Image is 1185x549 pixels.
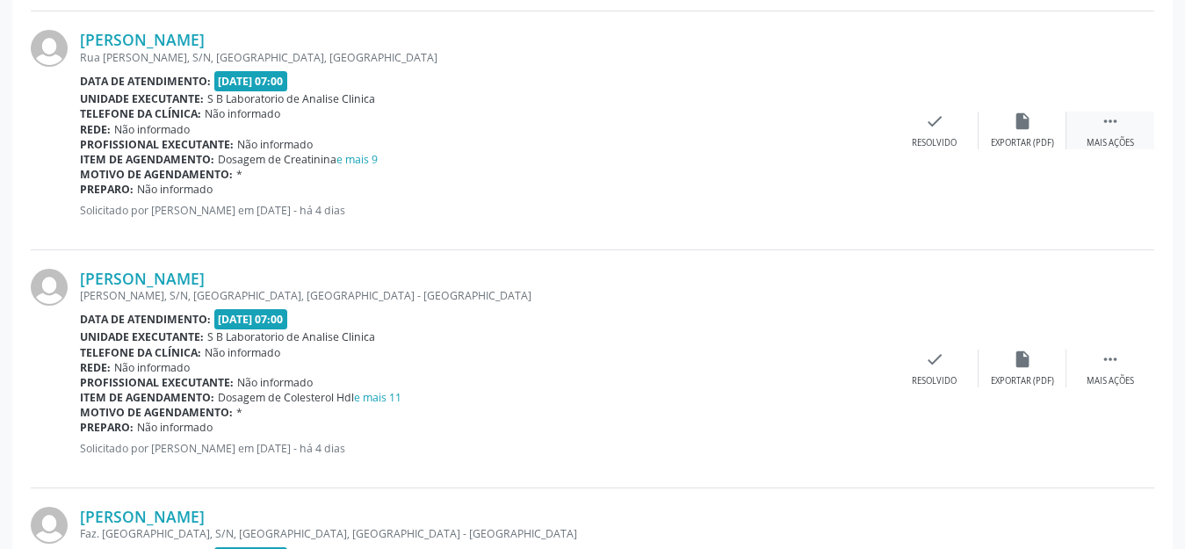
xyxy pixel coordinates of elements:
div: [PERSON_NAME], S/N, [GEOGRAPHIC_DATA], [GEOGRAPHIC_DATA] - [GEOGRAPHIC_DATA] [80,288,891,303]
span: Não informado [137,420,213,435]
i:  [1101,350,1120,369]
i: insert_drive_file [1013,350,1032,369]
a: e mais 11 [354,390,401,405]
span: [DATE] 07:00 [214,309,288,329]
b: Unidade executante: [80,91,204,106]
b: Rede: [80,122,111,137]
b: Motivo de agendamento: [80,167,233,182]
b: Profissional executante: [80,375,234,390]
div: Mais ações [1087,137,1134,149]
span: Dosagem de Creatinina [218,152,378,167]
b: Data de atendimento: [80,312,211,327]
p: Solicitado por [PERSON_NAME] em [DATE] - há 4 dias [80,441,891,456]
b: Rede: [80,360,111,375]
img: img [31,269,68,306]
div: Resolvido [912,137,957,149]
b: Profissional executante: [80,137,234,152]
i: insert_drive_file [1013,112,1032,131]
div: Mais ações [1087,375,1134,387]
b: Unidade executante: [80,329,204,344]
span: Não informado [137,182,213,197]
b: Telefone da clínica: [80,106,201,121]
span: Não informado [237,375,313,390]
b: Telefone da clínica: [80,345,201,360]
i: check [925,112,944,131]
a: [PERSON_NAME] [80,30,205,49]
i:  [1101,112,1120,131]
span: Não informado [205,345,280,360]
span: [DATE] 07:00 [214,71,288,91]
i: check [925,350,944,369]
div: Faz. [GEOGRAPHIC_DATA], S/N, [GEOGRAPHIC_DATA], [GEOGRAPHIC_DATA] - [GEOGRAPHIC_DATA] [80,526,891,541]
span: Não informado [114,122,190,137]
span: Não informado [114,360,190,375]
div: Exportar (PDF) [991,375,1054,387]
b: Preparo: [80,182,134,197]
b: Item de agendamento: [80,152,214,167]
img: img [31,30,68,67]
a: e mais 9 [336,152,378,167]
span: S B Laboratorio de Analise Clinica [207,329,375,344]
span: Dosagem de Colesterol Hdl [218,390,401,405]
a: [PERSON_NAME] [80,507,205,526]
b: Motivo de agendamento: [80,405,233,420]
b: Data de atendimento: [80,74,211,89]
span: Não informado [205,106,280,121]
div: Rua [PERSON_NAME], S/N, [GEOGRAPHIC_DATA], [GEOGRAPHIC_DATA] [80,50,891,65]
b: Item de agendamento: [80,390,214,405]
div: Resolvido [912,375,957,387]
div: Exportar (PDF) [991,137,1054,149]
p: Solicitado por [PERSON_NAME] em [DATE] - há 4 dias [80,203,891,218]
span: S B Laboratorio de Analise Clinica [207,91,375,106]
span: Não informado [237,137,313,152]
b: Preparo: [80,420,134,435]
a: [PERSON_NAME] [80,269,205,288]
